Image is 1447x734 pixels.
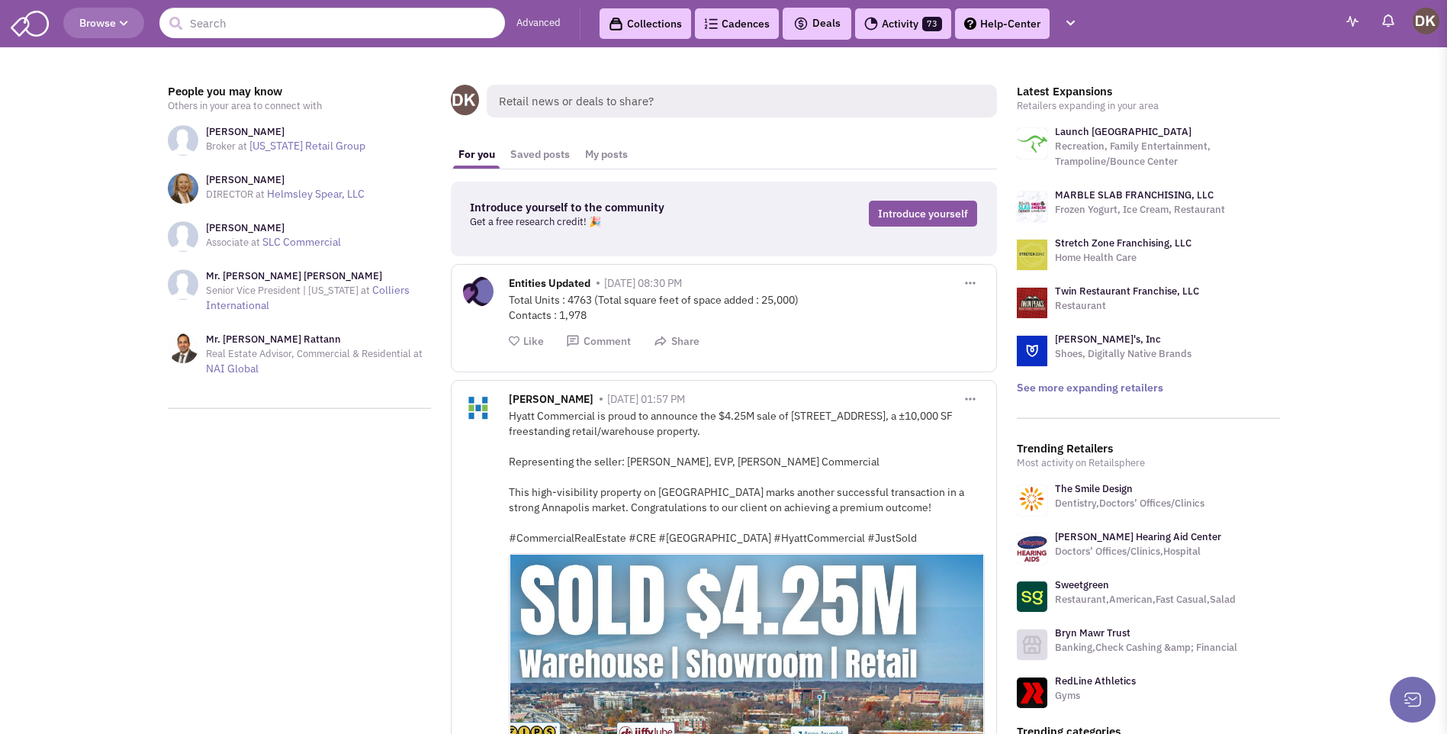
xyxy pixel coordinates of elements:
img: Cadences_logo.png [704,18,718,29]
span: Real Estate Advisor, Commercial & Residential at [206,347,423,360]
p: Doctors’ Offices/Clinics,Hospital [1055,544,1221,559]
p: Retailers expanding in your area [1017,98,1280,114]
a: Introduce yourself [869,201,977,227]
a: Colliers International [206,283,410,312]
button: Browse [63,8,144,38]
a: For you [451,140,503,169]
a: The Smile Design [1055,482,1133,495]
h3: Mr. [PERSON_NAME] Rattann [206,333,431,346]
h3: [PERSON_NAME] [206,125,365,139]
a: Helmsley Spear, LLC [267,187,365,201]
span: Senior Vice President | [US_STATE] at [206,284,370,297]
p: Home Health Care [1055,250,1191,266]
h3: [PERSON_NAME] [206,221,341,235]
p: Shoes, Digitally Native Brands [1055,346,1191,362]
h3: Trending Retailers [1017,442,1280,456]
a: SLC Commercial [262,235,341,249]
p: Gyms [1055,688,1136,703]
span: Retail news or deals to share? [487,85,997,118]
span: Broker at [206,140,247,153]
img: logo [1017,128,1047,159]
img: icon-retailer-placeholder.png [1017,629,1047,660]
button: Like [509,334,544,349]
img: logo [1017,336,1047,366]
a: See more expanding retailers [1017,381,1163,394]
a: Activity73 [855,8,951,39]
span: Deals [793,16,841,30]
a: Cadences [695,8,779,39]
p: Get a free research credit! 🎉 [470,214,758,230]
a: Sweetgreen [1055,578,1109,591]
h3: Latest Expansions [1017,85,1280,98]
img: www.sweetgreen.com [1017,581,1047,612]
a: NAI Global [206,362,259,375]
button: Deals [789,14,845,34]
p: Recreation, Family Entertainment, Trampoline/Bounce Center [1055,139,1280,169]
h3: Introduce yourself to the community [470,201,758,214]
div: Hyatt Commercial is proud to announce the $4.25M sale of [STREET_ADDRESS], a ±10,000 SF freestand... [509,408,985,546]
img: logo [1017,192,1047,222]
span: [PERSON_NAME] [509,392,593,410]
img: NoImageAvailable1.jpg [168,269,198,300]
span: [DATE] 01:57 PM [607,392,685,406]
button: Share [654,334,699,349]
img: Activity.png [864,17,878,31]
h3: People you may know [168,85,431,98]
a: Bryn Mawr Trust [1055,626,1130,639]
h3: [PERSON_NAME] [206,173,365,187]
p: Restaurant,American,Fast Casual,Salad [1055,592,1236,607]
p: Most activity on Retailsphere [1017,456,1280,471]
img: NoImageAvailable1.jpg [168,221,198,252]
p: Restaurant [1055,298,1199,314]
a: [PERSON_NAME] Hearing Aid Center [1055,530,1221,543]
img: icon-collection-lavender-black.svg [609,17,623,31]
a: Twin Restaurant Franchise, LLC [1055,285,1199,298]
span: DIRECTOR at [206,188,265,201]
a: My posts [577,140,635,169]
p: Frozen Yogurt, Ice Cream, Restaurant [1055,202,1225,217]
a: Help-Center [955,8,1050,39]
span: Like [523,334,544,348]
p: Banking,Check Cashing &amp; Financial [1055,640,1237,655]
img: help.png [964,18,976,30]
img: NoImageAvailable1.jpg [168,125,198,156]
p: Dentistry,Doctors’ Offices/Clinics [1055,496,1204,511]
img: Donnie Keller [1413,8,1439,34]
a: MARBLE SLAB FRANCHISING, LLC [1055,188,1214,201]
a: Launch [GEOGRAPHIC_DATA] [1055,125,1191,138]
span: Entities Updated [509,276,590,294]
img: icon-deals.svg [793,14,809,33]
a: Stretch Zone Franchising, LLC [1055,237,1191,249]
a: [US_STATE] Retail Group [249,139,365,153]
a: Saved posts [503,140,577,169]
span: [DATE] 08:30 PM [604,276,682,290]
a: RedLine Athletics [1055,674,1136,687]
button: Comment [566,334,631,349]
h3: Mr. [PERSON_NAME] [PERSON_NAME] [206,269,431,283]
img: logo [1017,288,1047,318]
a: [PERSON_NAME]'s, Inc [1055,333,1161,346]
a: Collections [600,8,691,39]
img: SmartAdmin [11,8,49,37]
div: Total Units : 4763 (Total square feet of space added : 25,000) Contacts : 1,978 [509,292,985,323]
img: logo [1017,240,1047,270]
input: Search [159,8,505,38]
p: Others in your area to connect with [168,98,431,114]
a: Advanced [516,16,561,31]
span: Browse [79,16,128,30]
span: 73 [922,17,942,31]
span: Associate at [206,236,260,249]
